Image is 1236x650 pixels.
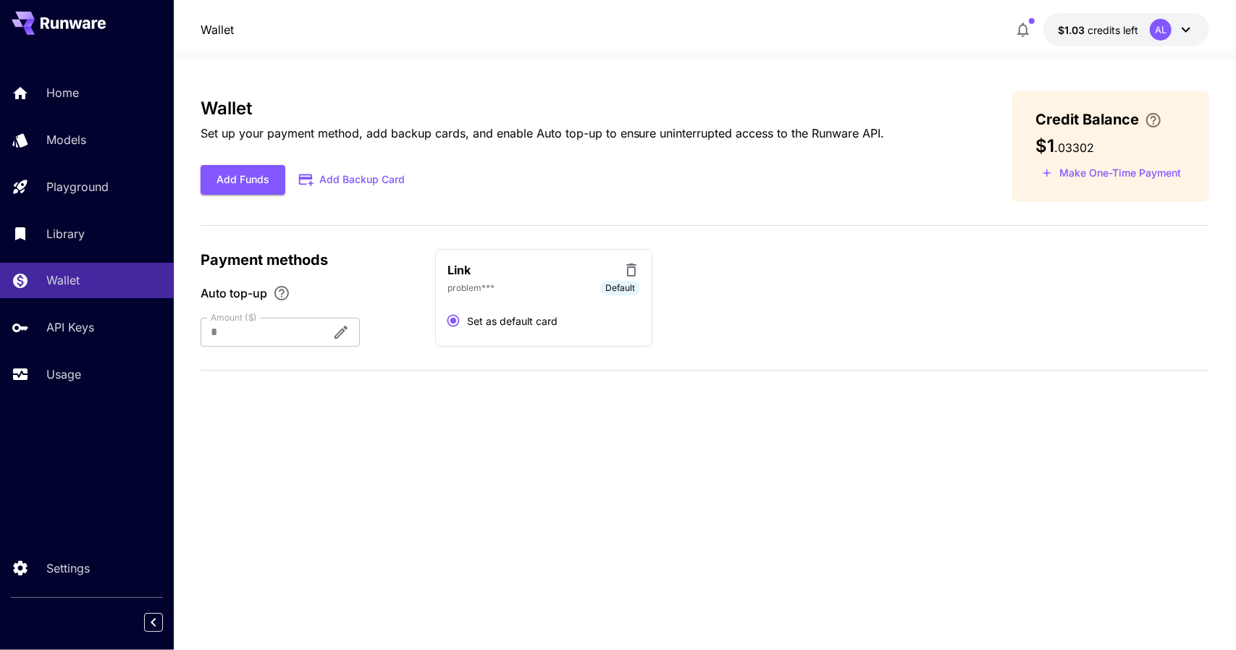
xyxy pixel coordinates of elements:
[447,261,471,279] p: Link
[46,271,80,289] p: Wallet
[600,282,640,295] span: Default
[201,249,418,271] p: Payment methods
[1058,24,1088,36] span: $1.03
[201,124,885,142] p: Set up your payment method, add backup cards, and enable Auto top-up to ensure uninterrupted acce...
[1088,24,1138,36] span: credits left
[285,166,420,194] button: Add Backup Card
[1043,13,1209,46] button: $1.03302AL
[144,613,163,632] button: Collapse sidebar
[201,284,267,302] span: Auto top-up
[467,313,558,329] span: Set as default card
[1035,109,1139,130] span: Credit Balance
[46,84,79,101] p: Home
[46,318,94,336] p: API Keys
[1058,22,1138,38] div: $1.03302
[1035,135,1054,156] span: $1
[155,609,174,636] div: Collapse sidebar
[46,225,85,242] p: Library
[267,284,296,302] button: Enable Auto top-up to ensure uninterrupted service. We'll automatically bill the chosen amount wh...
[46,178,109,195] p: Playground
[201,98,885,119] h3: Wallet
[201,165,285,195] button: Add Funds
[201,21,234,38] a: Wallet
[1054,140,1094,155] span: . 03302
[46,131,86,148] p: Models
[1035,162,1187,185] button: Make a one-time, non-recurring payment
[46,560,90,577] p: Settings
[211,311,257,324] label: Amount ($)
[1150,19,1172,41] div: AL
[46,366,81,383] p: Usage
[201,21,234,38] nav: breadcrumb
[1139,111,1168,129] button: Enter your card details and choose an Auto top-up amount to avoid service interruptions. We'll au...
